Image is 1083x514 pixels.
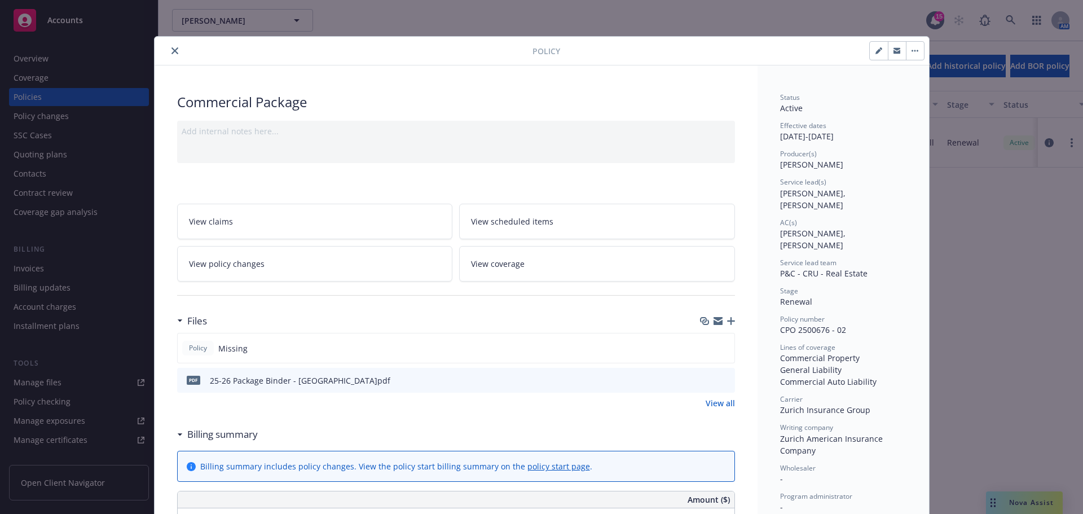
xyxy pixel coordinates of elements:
span: Program administrator [780,491,852,501]
a: View claims [177,204,453,239]
span: P&C - CRU - Real Estate [780,268,868,279]
span: Policy [187,343,209,353]
span: Service lead team [780,258,837,267]
div: Billing summary includes policy changes. View the policy start billing summary on the . [200,460,592,472]
button: preview file [720,375,730,386]
span: Service lead(s) [780,177,826,187]
a: View policy changes [177,246,453,282]
div: [DATE] - [DATE] [780,121,906,142]
button: close [168,44,182,58]
a: View coverage [459,246,735,282]
span: Zurich American Insurance Company [780,433,885,456]
h3: Files [187,314,207,328]
span: Lines of coverage [780,342,835,352]
span: Effective dates [780,121,826,130]
span: Stage [780,286,798,296]
a: View all [706,397,735,409]
a: policy start page [527,461,590,472]
span: Policy [532,45,560,57]
span: CPO 2500676 - 02 [780,324,846,335]
span: Renewal [780,296,812,307]
h3: Billing summary [187,427,258,442]
span: Amount ($) [688,494,730,506]
span: View scheduled items [471,216,553,227]
span: Active [780,103,803,113]
div: Billing summary [177,427,258,442]
span: Policy number [780,314,825,324]
span: Wholesaler [780,463,816,473]
span: pdf [187,376,200,384]
span: - [780,502,783,512]
span: Carrier [780,394,803,404]
div: Files [177,314,207,328]
span: Producer(s) [780,149,817,159]
div: Commercial Package [177,93,735,112]
span: [PERSON_NAME], [PERSON_NAME] [780,188,848,210]
div: Commercial Property [780,352,906,364]
button: download file [702,375,711,386]
span: Missing [218,342,248,354]
div: General Liability [780,364,906,376]
div: Add internal notes here... [182,125,730,137]
span: View claims [189,216,233,227]
span: [PERSON_NAME], [PERSON_NAME] [780,228,848,251]
a: View scheduled items [459,204,735,239]
span: Zurich Insurance Group [780,405,870,415]
div: Commercial Auto Liability [780,376,906,388]
span: View coverage [471,258,525,270]
span: AC(s) [780,218,797,227]
div: 25-26 Package Binder - [GEOGRAPHIC_DATA]pdf [210,375,390,386]
span: [PERSON_NAME] [780,159,843,170]
span: Writing company [780,423,833,432]
span: - [780,473,783,484]
span: View policy changes [189,258,265,270]
span: Status [780,93,800,102]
